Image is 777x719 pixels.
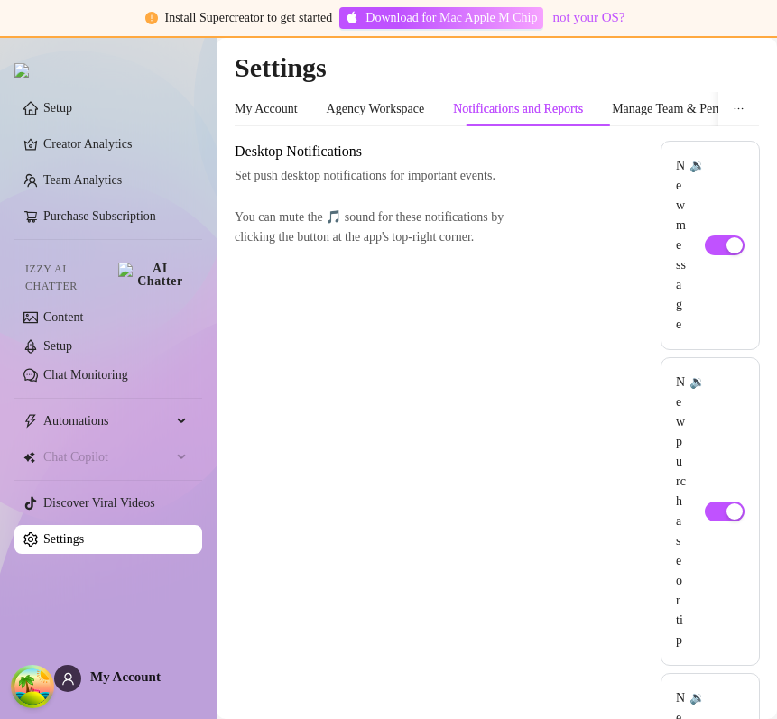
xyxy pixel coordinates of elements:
button: ellipsis [718,92,759,126]
span: exclamation-circle [145,12,158,24]
img: logo.svg [14,63,29,78]
span: Chat Copilot [43,443,171,472]
span: Desktop Notifications [235,141,538,162]
span: Izzy AI Chatter [25,261,111,295]
a: Team Analytics [43,173,122,187]
span: Set push desktop notifications for important events. [235,166,538,186]
a: Chat Monitoring [43,368,128,382]
div: Notifications and Reports [453,99,583,119]
a: Settings [43,532,84,546]
a: not your OS? [552,10,624,24]
span: ellipsis [733,103,745,115]
span: You can mute the 🎵 sound for these notifications by clicking the button at the app's top-right co... [235,207,538,247]
div: 🔉 [689,373,705,650]
a: Creator Analytics [43,130,188,159]
span: Download for Mac Apple M Chip [365,8,537,28]
span: Automations [43,407,171,436]
a: Setup [43,339,72,353]
button: Open Tanstack query devtools [14,668,51,705]
div: Manage Team & Permissions [612,99,761,119]
a: Download for Mac Apple M Chip [339,7,543,29]
h2: Settings [235,51,759,85]
img: Chat Copilot [23,451,35,464]
span: user [61,672,75,686]
a: Setup [43,101,72,115]
span: Install Supercreator to get started [165,11,333,24]
span: thunderbolt [23,414,38,429]
span: New purchase or tip [676,373,686,650]
div: Agency Workspace [327,99,425,119]
a: Purchase Subscription [43,209,156,223]
span: New message [676,156,686,335]
div: 🔉 [689,156,705,335]
span: My Account [90,669,161,684]
img: AI Chatter [118,263,188,288]
a: Discover Viral Videos [43,496,155,510]
span: apple [346,11,358,23]
a: Content [43,310,83,324]
div: My Account [235,99,298,119]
